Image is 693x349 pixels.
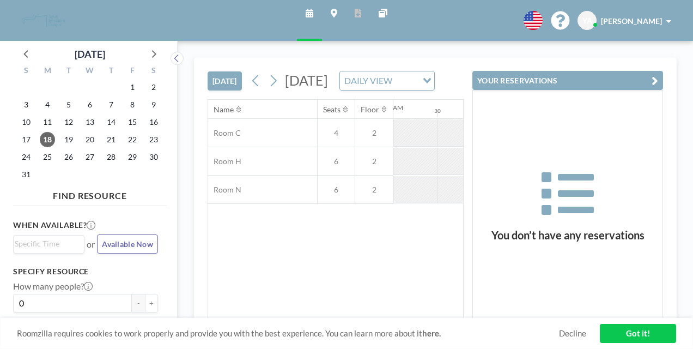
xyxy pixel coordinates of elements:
span: 2 [355,157,393,166]
span: Monday, August 25, 2025 [40,149,55,165]
span: Thursday, August 21, 2025 [104,132,119,147]
input: Search for option [15,238,78,250]
span: Room C [208,128,241,138]
span: Tuesday, August 5, 2025 [61,97,76,112]
span: Wednesday, August 20, 2025 [82,132,98,147]
input: Search for option [396,74,416,88]
span: Thursday, August 14, 2025 [104,115,119,130]
div: 30 [434,107,441,115]
span: or [87,239,95,250]
button: - [132,294,145,312]
span: 4 [318,128,355,138]
span: DAILY VIEW [342,74,394,88]
span: Saturday, August 2, 2025 [146,80,161,95]
span: Tuesday, August 19, 2025 [61,132,76,147]
span: Saturday, August 9, 2025 [146,97,161,112]
span: Wednesday, August 27, 2025 [82,149,98,165]
div: Search for option [14,236,84,252]
span: Room N [208,185,241,195]
span: Sunday, August 3, 2025 [19,97,34,112]
label: How many people? [13,281,93,292]
img: organization-logo [17,10,70,32]
a: Decline [559,328,586,339]
button: Available Now [97,234,158,254]
span: Wednesday, August 13, 2025 [82,115,98,130]
button: [DATE] [208,71,242,91]
span: Friday, August 1, 2025 [125,80,140,95]
button: + [145,294,158,312]
a: here. [422,328,441,338]
a: Got it! [600,324,676,343]
div: Seats [323,105,341,115]
h3: Specify resource [13,267,158,276]
span: Friday, August 22, 2025 [125,132,140,147]
h3: You don’t have any reservations [473,228,662,242]
span: Sunday, August 31, 2025 [19,167,34,182]
span: Tuesday, August 12, 2025 [61,115,76,130]
span: YA [582,16,592,26]
div: 12AM [385,104,403,112]
span: Room H [208,157,241,166]
div: S [143,64,164,79]
span: Sunday, August 17, 2025 [19,132,34,147]
span: Thursday, August 7, 2025 [104,97,119,112]
span: Monday, August 18, 2025 [40,132,55,147]
span: Tuesday, August 26, 2025 [61,149,76,165]
span: Wednesday, August 6, 2025 [82,97,98,112]
span: Saturday, August 30, 2025 [146,149,161,165]
div: F [121,64,143,79]
div: S [16,64,37,79]
div: Search for option [340,71,434,90]
span: Saturday, August 16, 2025 [146,115,161,130]
span: 6 [318,185,355,195]
div: M [37,64,58,79]
h4: FIND RESOURCE [13,186,167,201]
span: Friday, August 29, 2025 [125,149,140,165]
span: Thursday, August 28, 2025 [104,149,119,165]
div: [DATE] [75,46,105,62]
div: Name [214,105,234,115]
span: Available Now [102,239,153,249]
span: Friday, August 15, 2025 [125,115,140,130]
div: T [100,64,121,79]
div: T [58,64,80,79]
span: Roomzilla requires cookies to work properly and provide you with the best experience. You can lea... [17,328,559,339]
span: 2 [355,185,393,195]
span: Sunday, August 10, 2025 [19,115,34,130]
button: YOUR RESERVATIONS [472,71,663,90]
span: Monday, August 11, 2025 [40,115,55,130]
div: Floor [361,105,379,115]
span: 2 [355,128,393,138]
span: 6 [318,157,355,166]
span: Friday, August 8, 2025 [125,97,140,112]
div: W [80,64,101,79]
span: [PERSON_NAME] [601,16,662,26]
span: [DATE] [285,72,328,88]
span: Saturday, August 23, 2025 [146,132,161,147]
span: Monday, August 4, 2025 [40,97,55,112]
span: Sunday, August 24, 2025 [19,149,34,165]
